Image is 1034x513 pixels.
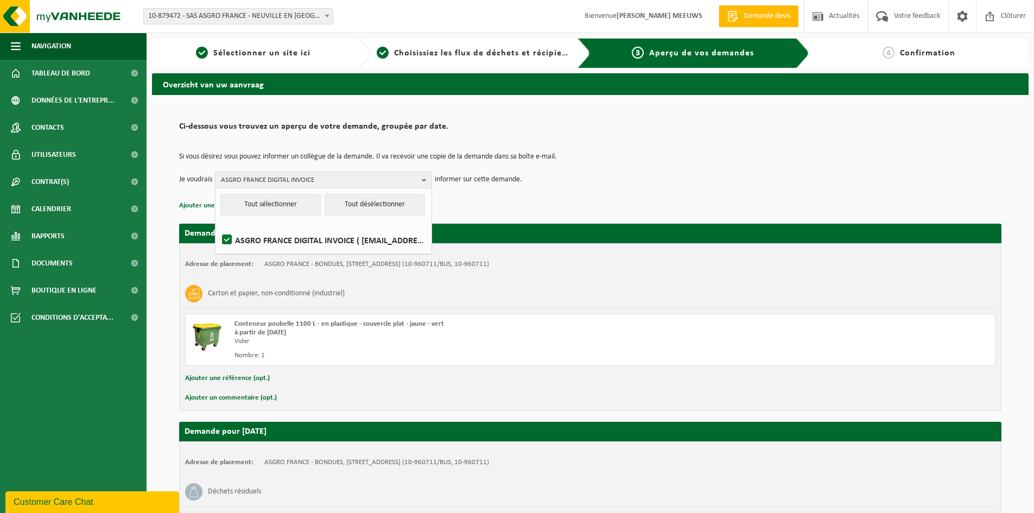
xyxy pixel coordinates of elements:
[900,49,955,58] span: Confirmation
[215,172,432,188] button: ASGRO FRANCE DIGITAL INVOICE
[179,122,1001,137] h2: Ci-dessous vous trouvez un aperçu de votre demande, groupée par date.
[234,337,634,346] div: Vider
[234,320,444,327] span: Conteneur poubelle 1100 L - en plastique - couvercle plat - jaune - vert
[31,250,73,277] span: Documents
[179,153,1001,161] p: Si vous désirez vous pouvez informer un collègue de la demande. Il va recevoir une copie de la de...
[196,47,208,59] span: 1
[31,60,90,87] span: Tableau de bord
[213,49,310,58] span: Sélectionner un site ici
[185,427,267,436] strong: Demande pour [DATE]
[435,172,522,188] p: informer sur cette demande.
[157,47,350,60] a: 1Sélectionner un site ici
[31,168,69,195] span: Contrat(s)
[179,199,264,213] button: Ajouter une référence (opt.)
[185,391,277,405] button: Ajouter un commentaire (opt.)
[208,483,261,501] h3: Déchets résiduels
[185,229,267,238] strong: Demande pour [DATE]
[179,172,212,188] p: Je voudrais
[31,223,65,250] span: Rapports
[31,33,71,60] span: Navigation
[5,489,181,513] iframe: chat widget
[144,9,333,24] span: 10-879472 - SAS ASGRO FRANCE - NEUVILLE EN FERRAIN
[31,87,115,114] span: Données de l'entrepr...
[719,5,798,27] a: Demande devis
[617,12,702,20] strong: [PERSON_NAME] MEEUWS
[31,195,71,223] span: Calendrier
[220,232,426,248] label: ASGRO FRANCE DIGITAL INVOICE ( [EMAIL_ADDRESS][DOMAIN_NAME] )
[234,351,634,360] div: Nombre: 1
[31,141,76,168] span: Utilisateurs
[377,47,569,60] a: 2Choisissiez les flux de déchets et récipients
[185,261,253,268] strong: Adresse de placement:
[649,49,754,58] span: Aperçu de vos demandes
[220,194,321,216] button: Tout sélectionner
[264,458,489,467] td: ASGRO FRANCE - BONDUES, [STREET_ADDRESS] (10-960711/BUS, 10-960711)
[185,459,253,466] strong: Adresse de placement:
[883,47,895,59] span: 4
[143,8,333,24] span: 10-879472 - SAS ASGRO FRANCE - NEUVILLE EN FERRAIN
[31,277,97,304] span: Boutique en ligne
[264,260,489,269] td: ASGRO FRANCE - BONDUES, [STREET_ADDRESS] (10-960711/BUS, 10-960711)
[377,47,389,59] span: 2
[741,11,793,22] span: Demande devis
[394,49,575,58] span: Choisissiez les flux de déchets et récipients
[191,320,224,352] img: WB-1100-HPE-GN-50.png
[221,172,417,188] span: ASGRO FRANCE DIGITAL INVOICE
[152,73,1029,94] h2: Overzicht van uw aanvraag
[632,47,644,59] span: 3
[31,304,113,331] span: Conditions d'accepta...
[208,285,345,302] h3: Carton et papier, non-conditionné (industriel)
[325,194,425,216] button: Tout désélectionner
[234,329,286,336] strong: à partir de [DATE]
[31,114,64,141] span: Contacts
[185,371,270,385] button: Ajouter une référence (opt.)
